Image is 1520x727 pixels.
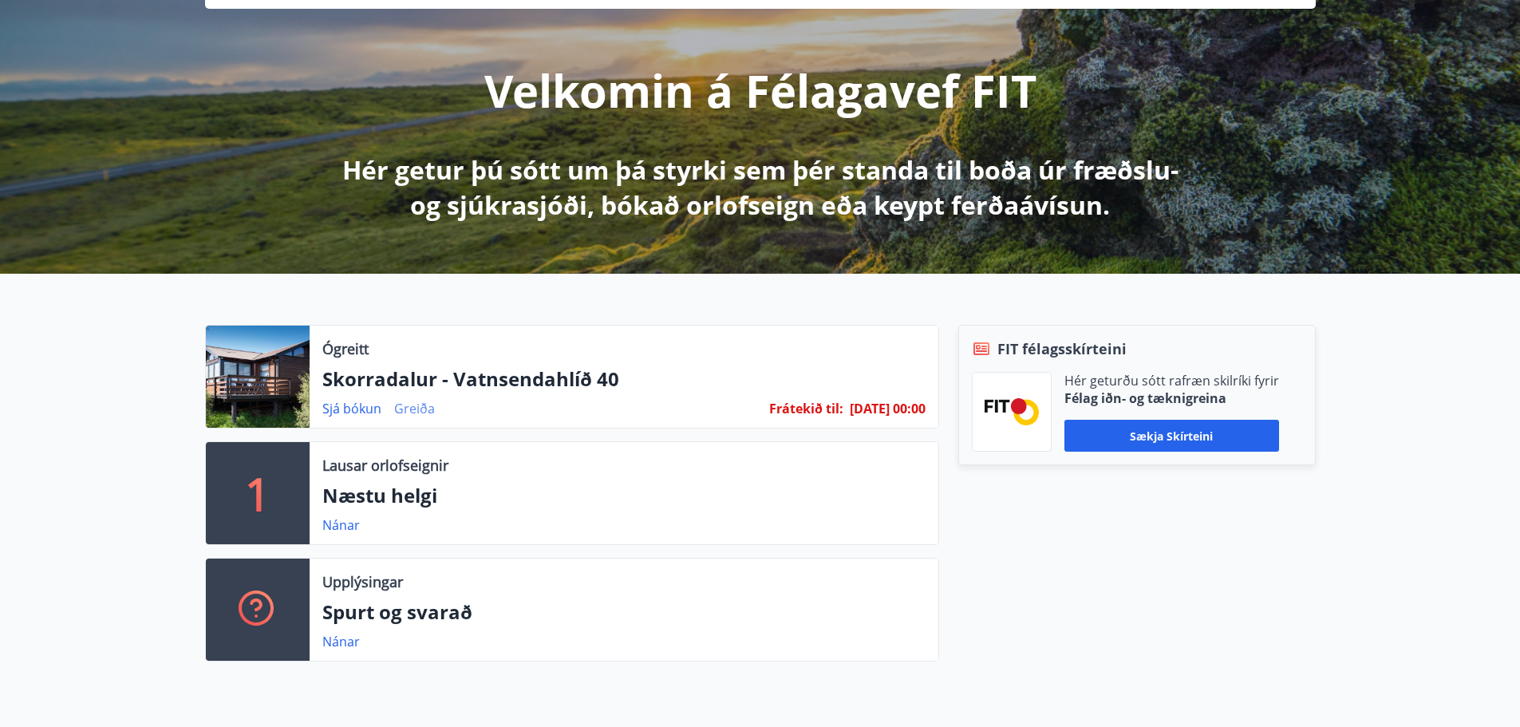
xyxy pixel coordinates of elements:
[339,152,1182,223] p: Hér getur þú sótt um þá styrki sem þér standa til boða úr fræðslu- og sjúkrasjóði, bókað orlofsei...
[1064,389,1279,407] p: Félag iðn- og tæknigreina
[322,599,926,626] p: Spurt og svarað
[322,633,360,650] a: Nánar
[322,365,926,393] p: Skorradalur - Vatnsendahlíð 40
[322,338,369,359] p: Ógreitt
[769,400,843,417] span: Frátekið til :
[322,516,360,534] a: Nánar
[322,571,403,592] p: Upplýsingar
[322,455,448,476] p: Lausar orlofseignir
[245,463,270,524] p: 1
[394,400,435,417] a: Greiða
[1064,372,1279,389] p: Hér geturðu sótt rafræn skilríki fyrir
[484,60,1036,121] p: Velkomin á Félagavef FIT
[322,400,381,417] a: Sjá bókun
[322,482,926,509] p: Næstu helgi
[1064,420,1279,452] button: Sækja skírteini
[997,338,1127,359] span: FIT félagsskírteini
[850,400,926,417] span: [DATE] 00:00
[985,398,1039,425] img: FPQVkF9lTnNbbaRSFyT17YYeljoOGk5m51IhT0bO.png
